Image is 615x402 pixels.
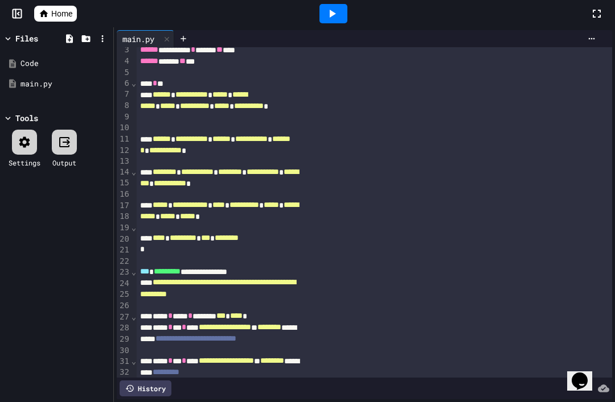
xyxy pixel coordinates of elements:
[117,30,174,47] div: main.py
[131,267,137,276] span: Fold line
[117,312,131,323] div: 27
[117,56,131,67] div: 4
[117,122,131,134] div: 10
[567,357,604,391] iframe: chat widget
[117,356,131,367] div: 31
[117,322,131,334] div: 28
[117,222,131,234] div: 19
[51,8,72,19] span: Home
[117,189,131,200] div: 16
[131,167,137,176] span: Fold line
[20,78,109,90] div: main.py
[117,334,131,345] div: 29
[117,289,131,300] div: 25
[117,244,131,256] div: 21
[117,156,131,167] div: 13
[131,312,137,321] span: Fold line
[117,234,131,245] div: 20
[117,134,131,145] div: 11
[117,256,131,267] div: 22
[131,357,137,366] span: Fold line
[52,158,76,168] div: Output
[117,345,131,356] div: 30
[117,145,131,156] div: 12
[15,32,38,44] div: Files
[20,58,109,69] div: Code
[117,100,131,111] div: 8
[15,112,38,124] div: Tools
[120,380,171,396] div: History
[117,67,131,78] div: 5
[117,200,131,212] div: 17
[117,167,131,178] div: 14
[117,211,131,222] div: 18
[9,158,40,168] div: Settings
[34,6,77,22] a: Home
[131,78,137,88] span: Fold line
[117,300,131,312] div: 26
[117,278,131,289] div: 24
[117,367,131,378] div: 32
[117,177,131,189] div: 15
[117,44,131,56] div: 3
[117,33,160,45] div: main.py
[117,267,131,278] div: 23
[117,111,131,123] div: 9
[117,89,131,100] div: 7
[117,78,131,89] div: 6
[131,223,137,232] span: Fold line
